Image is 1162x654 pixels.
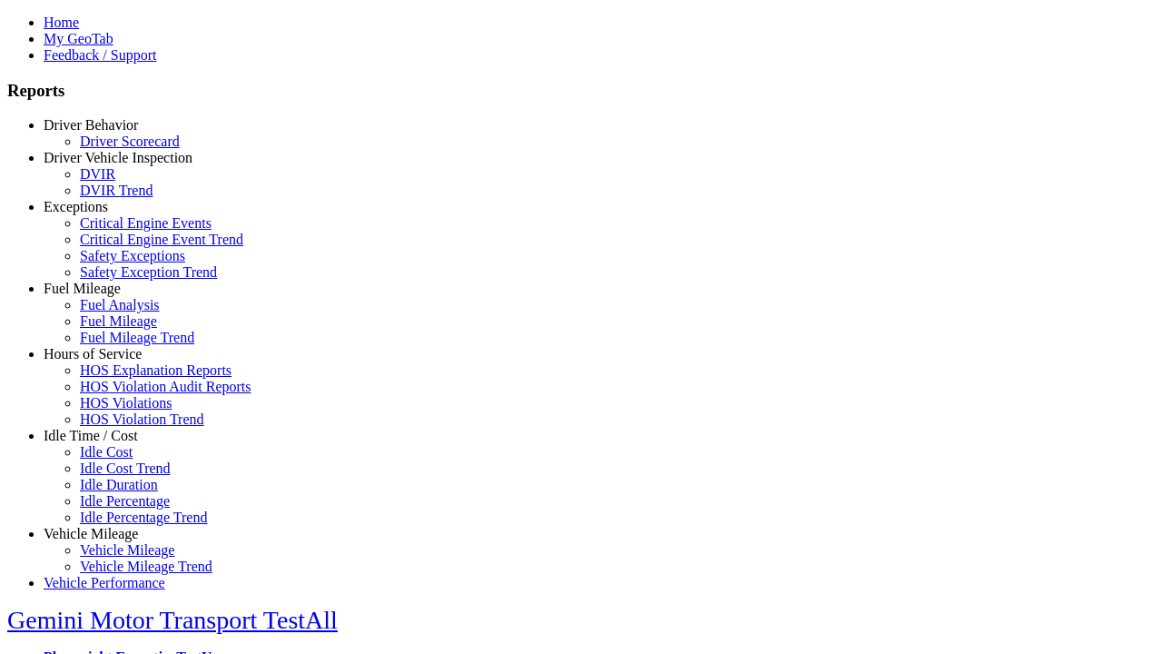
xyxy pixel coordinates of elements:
[44,15,79,30] a: Home
[44,47,156,63] a: Feedback / Support
[80,330,194,345] a: Fuel Mileage Trend
[80,395,172,411] a: HOS Violations
[80,477,158,492] a: Idle Duration
[80,232,243,247] a: Critical Engine Event Trend
[44,150,192,165] a: Driver Vehicle Inspection
[80,297,160,312] a: Fuel Analysis
[80,264,217,280] a: Safety Exception Trend
[44,346,142,362] a: Hours of Service
[44,526,138,541] a: Vehicle Mileage
[80,542,174,558] a: Vehicle Mileage
[44,281,121,296] a: Fuel Mileage
[80,313,157,329] a: Fuel Mileage
[80,510,207,525] a: Idle Percentage Trend
[80,461,171,476] a: Idle Cost Trend
[7,606,338,634] a: Gemini Motor Transport TestAll
[80,559,212,574] a: Vehicle Mileage Trend
[80,183,153,198] a: DVIR Trend
[80,248,185,263] a: Safety Exceptions
[80,215,212,231] a: Critical Engine Events
[44,575,165,590] a: Vehicle Performance
[80,493,170,509] a: Idle Percentage
[80,134,180,149] a: Driver Scorecard
[44,31,113,46] a: My GeoTab
[44,117,138,133] a: Driver Behavior
[44,199,108,214] a: Exceptions
[80,444,133,460] a: Idle Cost
[80,362,231,378] a: HOS Explanation Reports
[80,411,204,427] a: HOS Violation Trend
[44,428,138,443] a: Idle Time / Cost
[80,166,115,182] a: DVIR
[80,379,251,394] a: HOS Violation Audit Reports
[7,81,1155,101] h3: Reports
